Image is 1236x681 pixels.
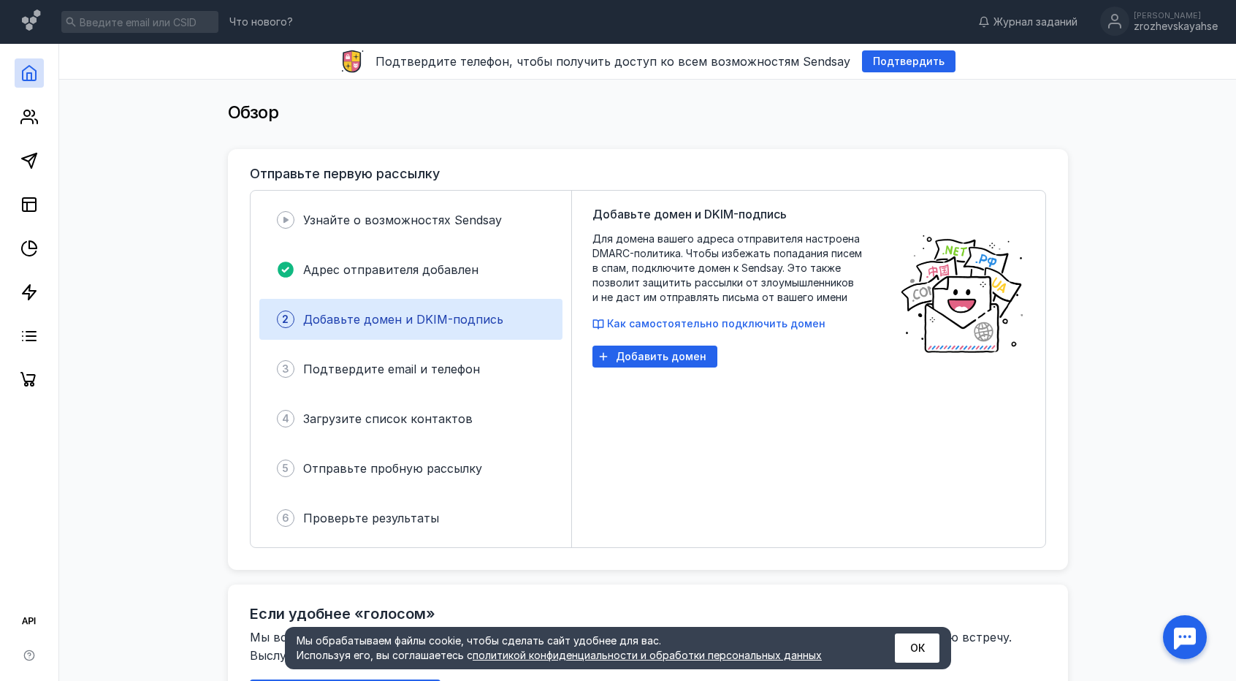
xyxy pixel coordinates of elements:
a: Что нового? [222,17,300,27]
span: Подтвердите email и телефон [303,362,480,376]
h3: Отправьте первую рассылку [250,167,440,181]
div: Мы обрабатываем файлы cookie, чтобы сделать сайт удобнее для вас. Используя его, вы соглашаетесь c [297,634,859,663]
a: Журнал заданий [971,15,1085,29]
span: 3 [282,362,289,376]
span: Проверьте результаты [303,511,439,525]
div: [PERSON_NAME] [1134,11,1218,20]
span: 6 [282,511,289,525]
span: Узнайте о возможностях Sendsay [303,213,502,227]
span: Обзор [228,102,279,123]
h2: Если удобнее «голосом» [250,605,435,623]
div: zrozhevskayahse [1134,20,1218,33]
button: Как самостоятельно подключить домен [592,316,825,331]
input: Введите email или CSID [61,11,218,33]
span: 4 [282,411,289,426]
span: Адрес отправителя добавлен [303,262,478,277]
img: poster [899,232,1025,356]
span: Что нового? [229,17,293,27]
span: Загрузите список контактов [303,411,473,426]
span: 2 [282,312,289,327]
span: Добавьте домен и DKIM-подпись [592,205,787,223]
button: Подтвердить [862,50,955,72]
button: Добавить домен [592,346,717,368]
span: Мы всегда готовы помочь в чате, но если вам комфортнее обсудить ваш вопрос голосом, запишитесь на... [250,630,1015,663]
button: ОК [895,634,939,663]
span: Добавить домен [616,351,706,363]
span: Для домена вашего адреса отправителя настроена DMARC-политика. Чтобы избежать попадания писем в с... [592,232,885,305]
a: политикой конфиденциальности и обработки персональных данных [473,649,822,661]
span: 5 [282,461,289,476]
span: Отправьте пробную рассылку [303,461,482,476]
span: Подтвердить [873,56,945,68]
span: Журнал заданий [993,15,1077,29]
span: Как самостоятельно подключить домен [607,317,825,330]
span: Подтвердите телефон, чтобы получить доступ ко всем возможностям Sendsay [375,54,850,69]
span: Добавьте домен и DKIM-подпись [303,312,503,327]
